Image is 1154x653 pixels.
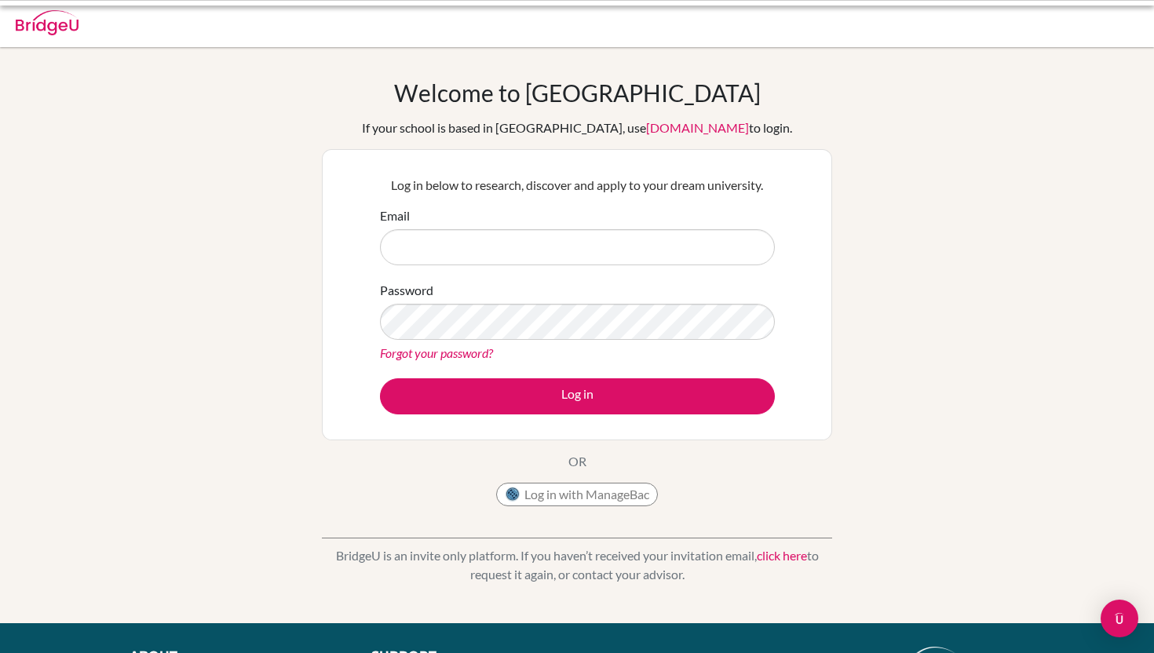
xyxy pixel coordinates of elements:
label: Password [380,281,433,300]
h1: Welcome to [GEOGRAPHIC_DATA] [394,78,761,107]
p: Log in below to research, discover and apply to your dream university. [380,176,775,195]
p: BridgeU is an invite only platform. If you haven’t received your invitation email, to request it ... [322,546,832,584]
a: [DOMAIN_NAME] [646,120,749,135]
div: If your school is based in [GEOGRAPHIC_DATA], use to login. [362,119,792,137]
label: Email [380,206,410,225]
p: OR [568,452,586,471]
div: Open Intercom Messenger [1101,600,1138,637]
a: click here [757,548,807,563]
img: Bridge-U [16,10,79,35]
button: Log in [380,378,775,414]
button: Log in with ManageBac [496,483,658,506]
a: Forgot your password? [380,345,493,360]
